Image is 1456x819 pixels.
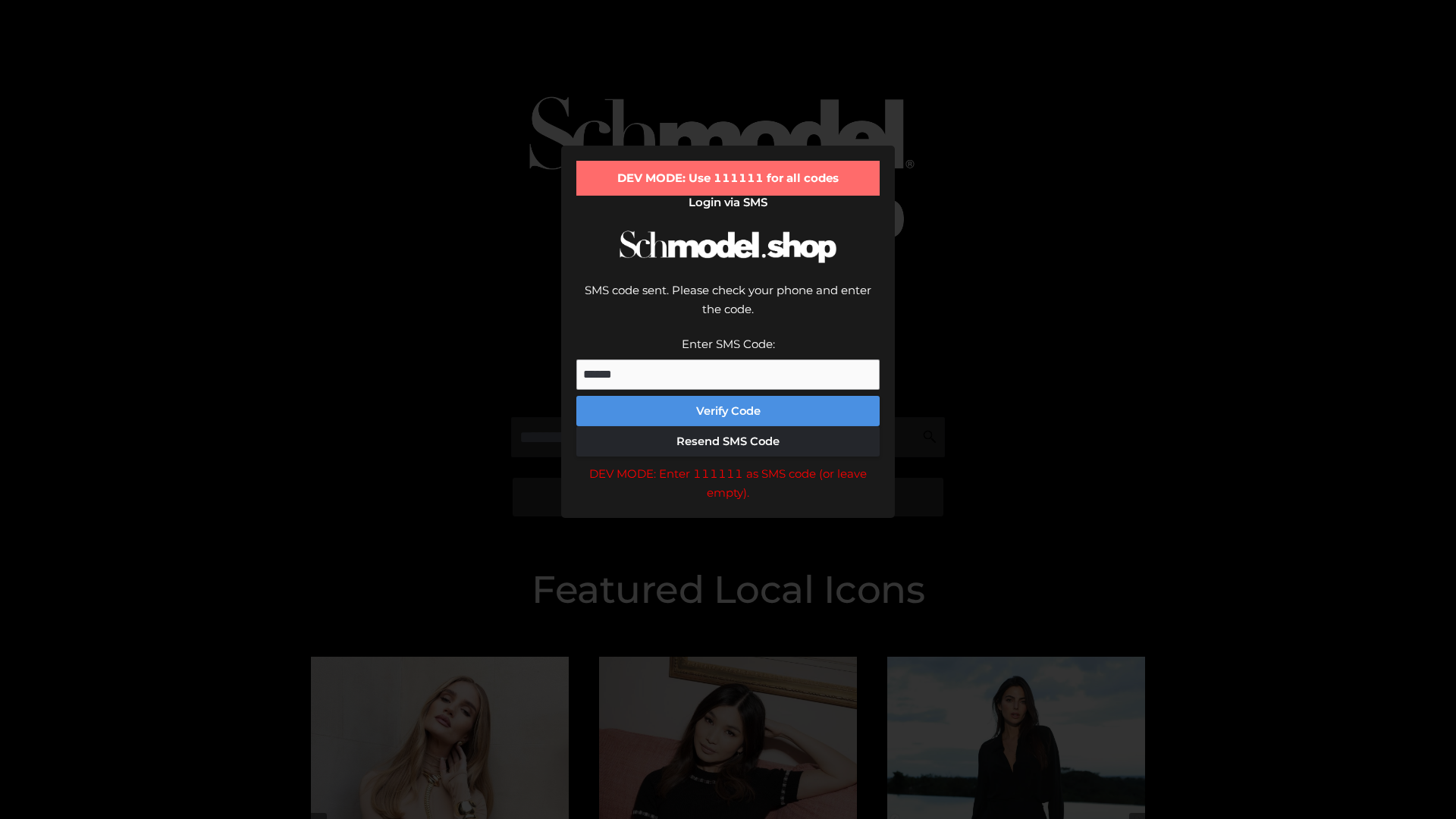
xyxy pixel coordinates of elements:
div: SMS code sent. Please check your phone and enter the code. [576,281,880,334]
h2: Login via SMS [576,196,880,209]
button: Resend SMS Code [576,426,880,457]
div: DEV MODE: Enter 111111 as SMS code (or leave empty). [576,464,880,503]
div: DEV MODE: Use 111111 for all codes [576,161,880,196]
label: Enter SMS Code: [682,337,775,351]
button: Verify Code [576,396,880,426]
img: Schmodel Logo [614,217,842,277]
